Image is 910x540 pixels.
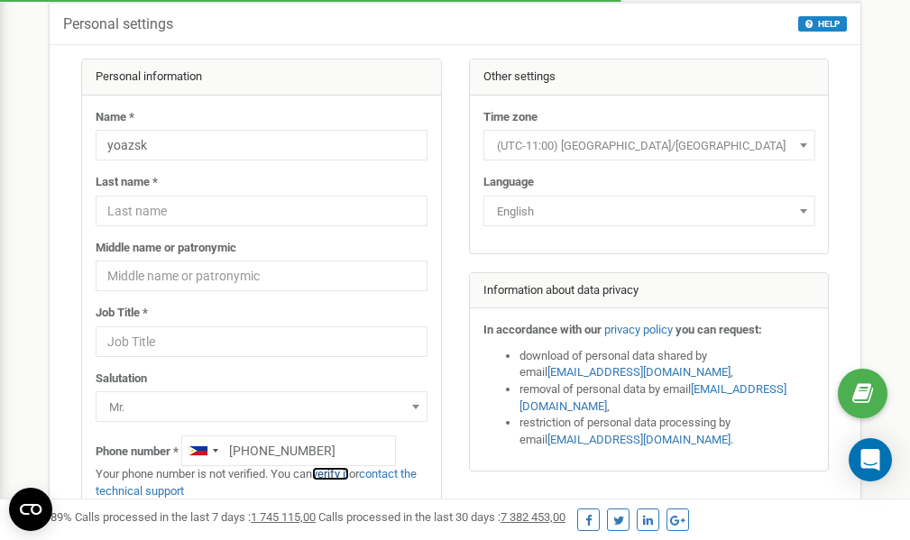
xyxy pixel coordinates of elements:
[96,305,148,322] label: Job Title *
[547,365,731,379] a: [EMAIL_ADDRESS][DOMAIN_NAME]
[470,59,829,96] div: Other settings
[96,326,427,357] input: Job Title
[181,435,396,466] input: +1-800-555-55-55
[9,488,52,531] button: Open CMP widget
[63,16,173,32] h5: Personal settings
[318,510,565,524] span: Calls processed in the last 30 days :
[96,466,427,499] p: Your phone number is not verified. You can or
[251,510,316,524] u: 1 745 115,00
[519,348,815,381] li: download of personal data shared by email ,
[96,444,179,461] label: Phone number *
[96,391,427,422] span: Mr.
[96,130,427,160] input: Name
[490,133,809,159] span: (UTC-11:00) Pacific/Midway
[182,436,224,465] div: Telephone country code
[483,130,815,160] span: (UTC-11:00) Pacific/Midway
[483,174,534,191] label: Language
[102,395,421,420] span: Mr.
[676,323,762,336] strong: you can request:
[483,109,538,126] label: Time zone
[519,382,786,413] a: [EMAIL_ADDRESS][DOMAIN_NAME]
[96,261,427,291] input: Middle name or patronymic
[470,273,829,309] div: Information about data privacy
[849,438,892,481] div: Open Intercom Messenger
[483,196,815,226] span: English
[75,510,316,524] span: Calls processed in the last 7 days :
[96,371,147,388] label: Salutation
[96,174,158,191] label: Last name *
[312,467,349,481] a: verify it
[490,199,809,224] span: English
[519,415,815,448] li: restriction of personal data processing by email .
[604,323,673,336] a: privacy policy
[519,381,815,415] li: removal of personal data by email ,
[96,109,134,126] label: Name *
[483,323,602,336] strong: In accordance with our
[96,240,236,257] label: Middle name or patronymic
[82,59,441,96] div: Personal information
[547,433,731,446] a: [EMAIL_ADDRESS][DOMAIN_NAME]
[798,16,847,32] button: HELP
[96,196,427,226] input: Last name
[501,510,565,524] u: 7 382 453,00
[96,467,417,498] a: contact the technical support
